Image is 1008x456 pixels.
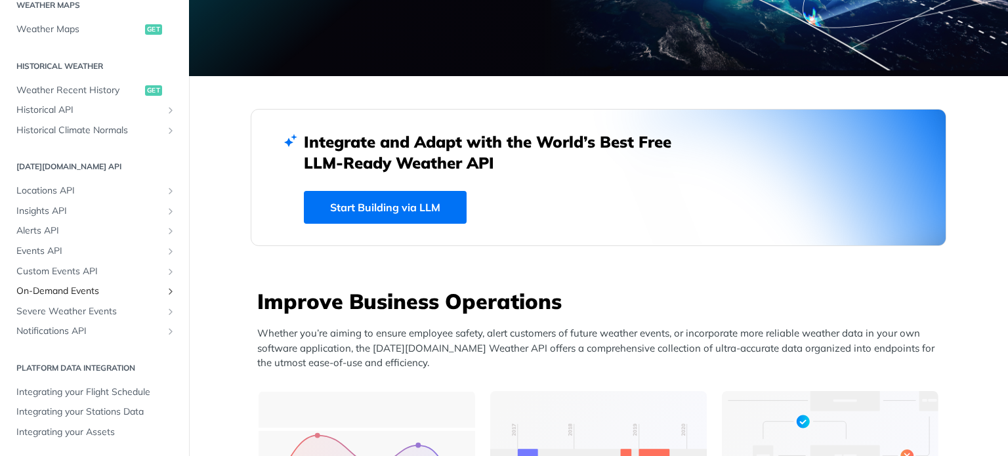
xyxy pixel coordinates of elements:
button: Show subpages for Historical Climate Normals [165,125,176,136]
a: Severe Weather EventsShow subpages for Severe Weather Events [10,302,179,321]
h2: Integrate and Adapt with the World’s Best Free LLM-Ready Weather API [304,131,691,173]
a: Notifications APIShow subpages for Notifications API [10,321,179,341]
a: Alerts APIShow subpages for Alerts API [10,221,179,241]
span: get [145,24,162,35]
a: Start Building via LLM [304,191,467,224]
a: Weather Mapsget [10,20,179,39]
span: get [145,85,162,96]
a: Weather Recent Historyget [10,81,179,100]
span: Weather Recent History [16,84,142,97]
span: Custom Events API [16,265,162,278]
button: Show subpages for Events API [165,246,176,257]
span: Weather Maps [16,23,142,36]
span: Historical Climate Normals [16,124,162,137]
button: Show subpages for Historical API [165,105,176,115]
h2: [DATE][DOMAIN_NAME] API [10,161,179,173]
p: Whether you’re aiming to ensure employee safety, alert customers of future weather events, or inc... [257,326,946,371]
span: Historical API [16,104,162,117]
a: Integrating your Stations Data [10,402,179,422]
span: Events API [16,245,162,258]
a: Historical Climate NormalsShow subpages for Historical Climate Normals [10,121,179,140]
span: Notifications API [16,325,162,338]
a: Integrating your Assets [10,423,179,442]
span: Integrating your Stations Data [16,405,176,419]
button: Show subpages for Notifications API [165,326,176,337]
span: Severe Weather Events [16,305,162,318]
a: Events APIShow subpages for Events API [10,241,179,261]
span: Integrating your Assets [16,426,176,439]
button: Show subpages for Custom Events API [165,266,176,277]
span: Insights API [16,205,162,218]
span: Locations API [16,184,162,197]
span: On-Demand Events [16,285,162,298]
h2: Historical Weather [10,60,179,72]
span: Alerts API [16,224,162,238]
a: Insights APIShow subpages for Insights API [10,201,179,221]
a: Custom Events APIShow subpages for Custom Events API [10,262,179,281]
h3: Improve Business Operations [257,287,946,316]
a: On-Demand EventsShow subpages for On-Demand Events [10,281,179,301]
h2: Platform DATA integration [10,362,179,374]
a: Historical APIShow subpages for Historical API [10,100,179,120]
button: Show subpages for Insights API [165,206,176,217]
button: Show subpages for On-Demand Events [165,286,176,297]
button: Show subpages for Locations API [165,186,176,196]
button: Show subpages for Severe Weather Events [165,306,176,317]
button: Show subpages for Alerts API [165,226,176,236]
a: Integrating your Flight Schedule [10,383,179,402]
span: Integrating your Flight Schedule [16,386,176,399]
a: Locations APIShow subpages for Locations API [10,181,179,201]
